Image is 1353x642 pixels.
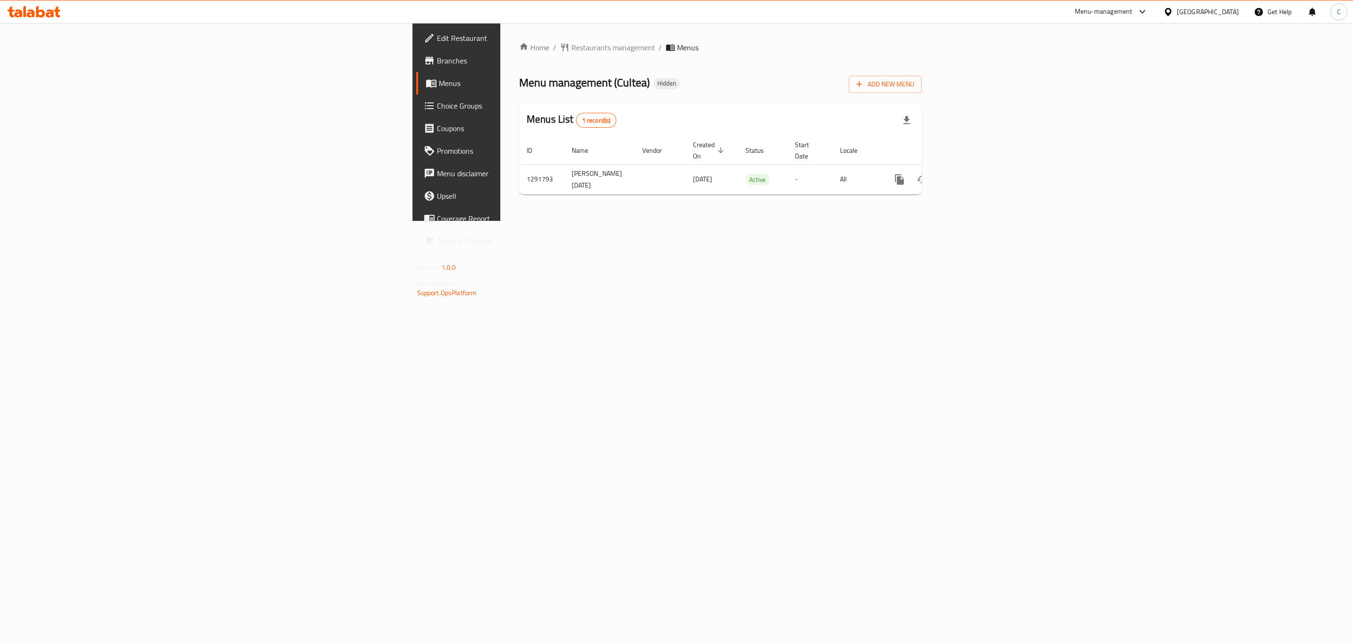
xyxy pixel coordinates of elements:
span: Promotions [437,145,631,157]
a: Upsell [416,185,638,207]
span: 1 record(s) [576,116,616,125]
span: [DATE] [693,173,712,185]
span: Branches [437,55,631,66]
span: Coupons [437,123,631,134]
a: Coupons [416,117,638,140]
span: C [1337,7,1341,17]
div: Menu-management [1075,6,1133,17]
a: Promotions [416,140,638,162]
span: Hidden [653,79,680,87]
span: Grocery Checklist [437,235,631,247]
table: enhanced table [519,136,986,195]
a: Grocery Checklist [416,230,638,252]
div: [GEOGRAPHIC_DATA] [1177,7,1239,17]
span: ID [527,145,544,156]
span: Menus [677,42,699,53]
span: Start Date [795,139,821,162]
li: / [659,42,662,53]
span: Choice Groups [437,100,631,111]
nav: breadcrumb [519,42,922,53]
td: All [832,164,881,194]
button: Change Status [911,168,933,191]
span: Created On [693,139,727,162]
span: Menus [439,78,631,89]
span: Version: [417,261,440,274]
div: Export file [895,109,918,132]
span: Coverage Report [437,213,631,224]
span: Vendor [642,145,674,156]
a: Menu disclaimer [416,162,638,185]
div: Total records count [576,113,617,128]
td: - [787,164,832,194]
a: Coverage Report [416,207,638,230]
a: Branches [416,49,638,72]
span: Name [572,145,600,156]
span: Status [746,145,776,156]
a: Menus [416,72,638,94]
th: Actions [881,136,986,165]
h2: Menus List [527,112,616,128]
a: Support.OpsPlatform [417,287,477,299]
span: Locale [840,145,870,156]
div: Hidden [653,78,680,89]
a: Choice Groups [416,94,638,117]
span: Add New Menu [856,78,914,90]
span: Menu disclaimer [437,168,631,179]
span: 1.0.0 [442,261,456,274]
a: Edit Restaurant [416,27,638,49]
span: Edit Restaurant [437,32,631,44]
span: Get support on: [417,277,460,290]
span: Active [746,174,770,185]
button: more [888,168,911,191]
button: Add New Menu [849,76,922,93]
span: Upsell [437,190,631,202]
